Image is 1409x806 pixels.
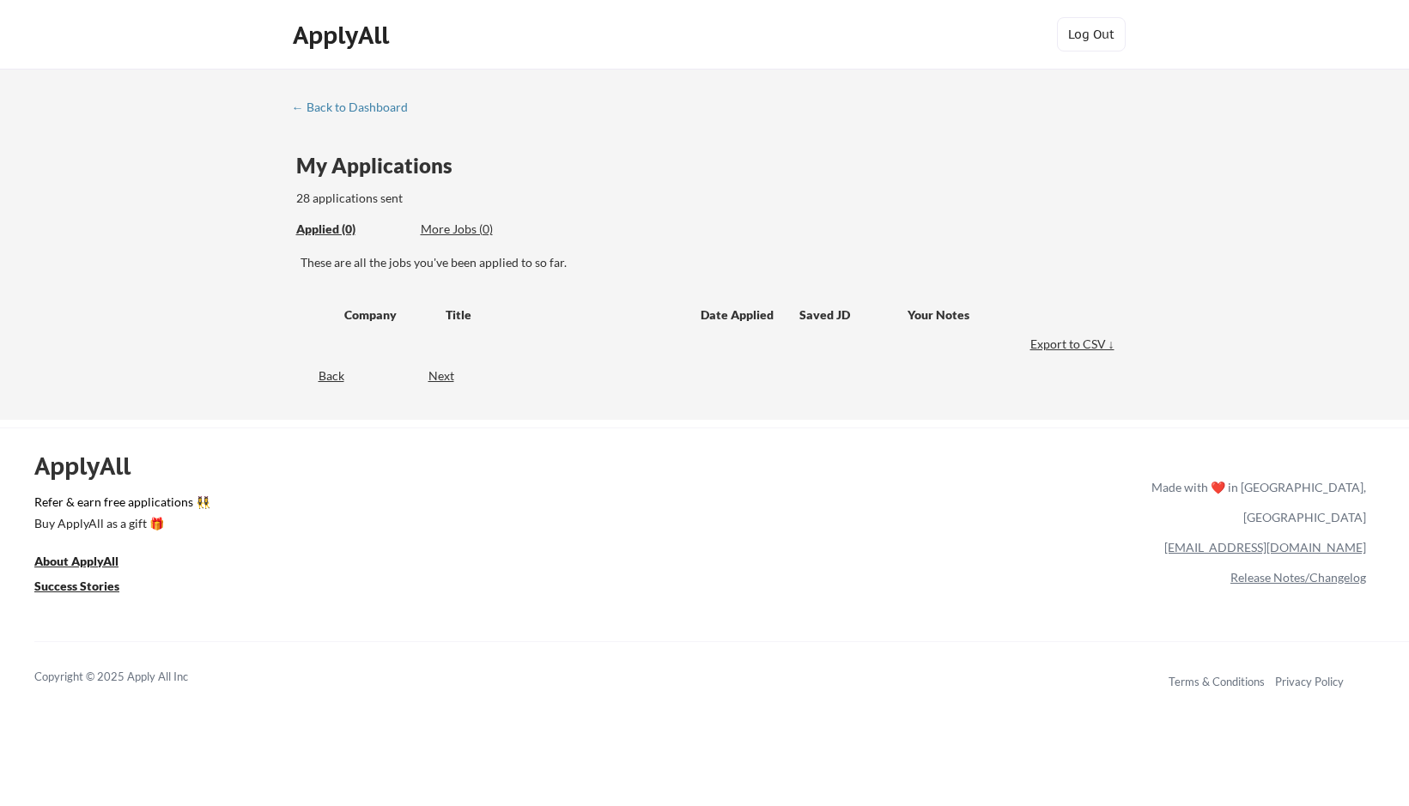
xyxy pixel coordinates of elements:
div: My Applications [296,155,466,176]
div: ApplyAll [34,451,150,481]
a: ← Back to Dashboard [292,100,421,118]
div: Copyright © 2025 Apply All Inc [34,669,232,686]
a: About ApplyAll [34,552,143,573]
button: Log Out [1057,17,1126,52]
a: Refer & earn free applications 👯‍♀️ [34,496,793,514]
div: Applied (0) [296,221,408,238]
u: Success Stories [34,579,119,593]
a: Release Notes/Changelog [1230,570,1366,585]
div: These are job applications we think you'd be a good fit for, but couldn't apply you to automatica... [421,221,547,239]
div: Company [344,306,430,324]
div: 28 applications sent [296,190,629,207]
div: More Jobs (0) [421,221,547,238]
a: Success Stories [34,577,143,598]
div: These are all the jobs you've been applied to so far. [301,254,1119,271]
a: [EMAIL_ADDRESS][DOMAIN_NAME] [1164,540,1366,555]
div: Your Notes [908,306,1103,324]
u: About ApplyAll [34,554,118,568]
a: Privacy Policy [1275,675,1344,688]
div: ← Back to Dashboard [292,101,421,113]
div: Back [292,367,344,385]
div: Export to CSV ↓ [1030,336,1119,353]
div: Next [428,367,474,385]
div: Date Applied [701,306,776,324]
div: Title [446,306,684,324]
div: ApplyAll [293,21,394,50]
a: Buy ApplyAll as a gift 🎁 [34,514,206,536]
div: Saved JD [799,299,908,330]
div: These are all the jobs you've been applied to so far. [296,221,408,239]
div: Made with ❤️ in [GEOGRAPHIC_DATA], [GEOGRAPHIC_DATA] [1145,472,1366,532]
div: Buy ApplyAll as a gift 🎁 [34,518,206,530]
a: Terms & Conditions [1169,675,1265,688]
